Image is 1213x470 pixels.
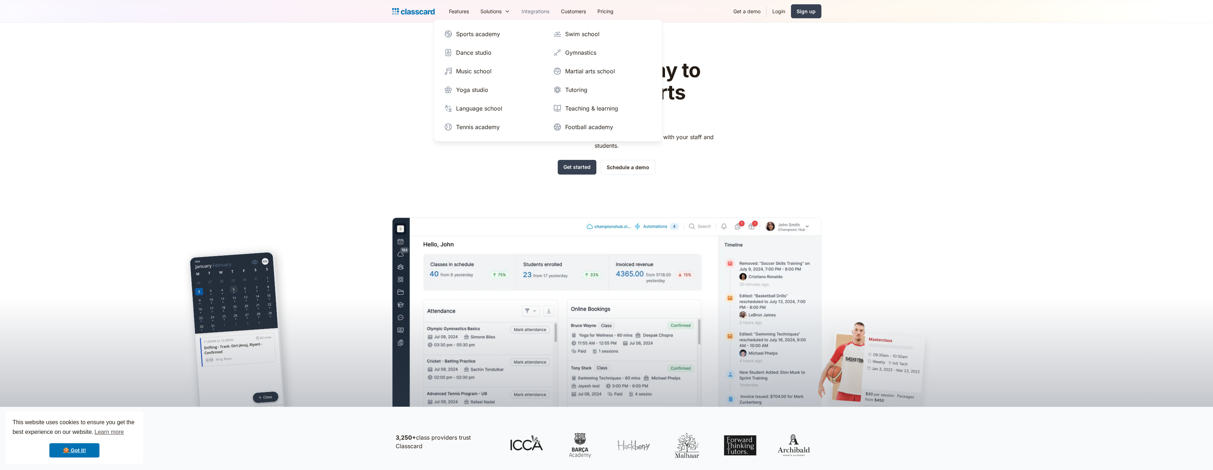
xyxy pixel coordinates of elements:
div: Yoga studio [456,85,488,94]
a: Yoga studio [441,83,546,97]
div: Sign up [797,8,816,15]
div: Music school [456,67,491,75]
div: Gymnastics [565,48,596,57]
a: Swim school [550,27,655,41]
div: Language school [456,104,502,113]
div: Swim school [565,30,600,38]
div: Football academy [565,123,613,131]
a: dismiss cookie message [49,443,99,457]
a: Dance studio [441,45,546,60]
a: Schedule a demo [601,160,655,175]
a: Tutoring [550,83,655,97]
a: Teaching & learning [550,101,655,116]
nav: Solutions [434,19,662,142]
a: learn more about cookies [93,427,125,437]
a: Features [443,3,475,19]
span: This website uses cookies to ensure you get the best experience on our website. [13,418,136,437]
div: Solutions [480,8,502,15]
a: Language school [441,101,546,116]
div: Tutoring [565,85,587,94]
div: Dance studio [456,48,491,57]
a: Login [767,3,791,19]
a: Football academy [550,120,655,134]
a: Pricing [592,3,619,19]
div: Tennis academy [456,123,500,131]
a: Sign up [791,4,821,18]
a: Sports academy [441,27,546,41]
div: Sports academy [456,30,500,38]
a: Get started [558,160,596,175]
a: Tennis academy [441,120,546,134]
div: Martial arts school [565,67,615,75]
a: Gymnastics [550,45,655,60]
strong: 3,250+ [396,434,416,441]
div: Teaching & learning [565,104,618,113]
a: home [392,6,435,16]
a: Integrations [516,3,555,19]
a: Music school [441,64,546,78]
div: cookieconsent [6,411,143,464]
a: Martial arts school [550,64,655,78]
a: Customers [555,3,592,19]
p: class providers trust Classcard [396,433,496,450]
a: Get a demo [728,3,766,19]
div: Solutions [475,3,516,19]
